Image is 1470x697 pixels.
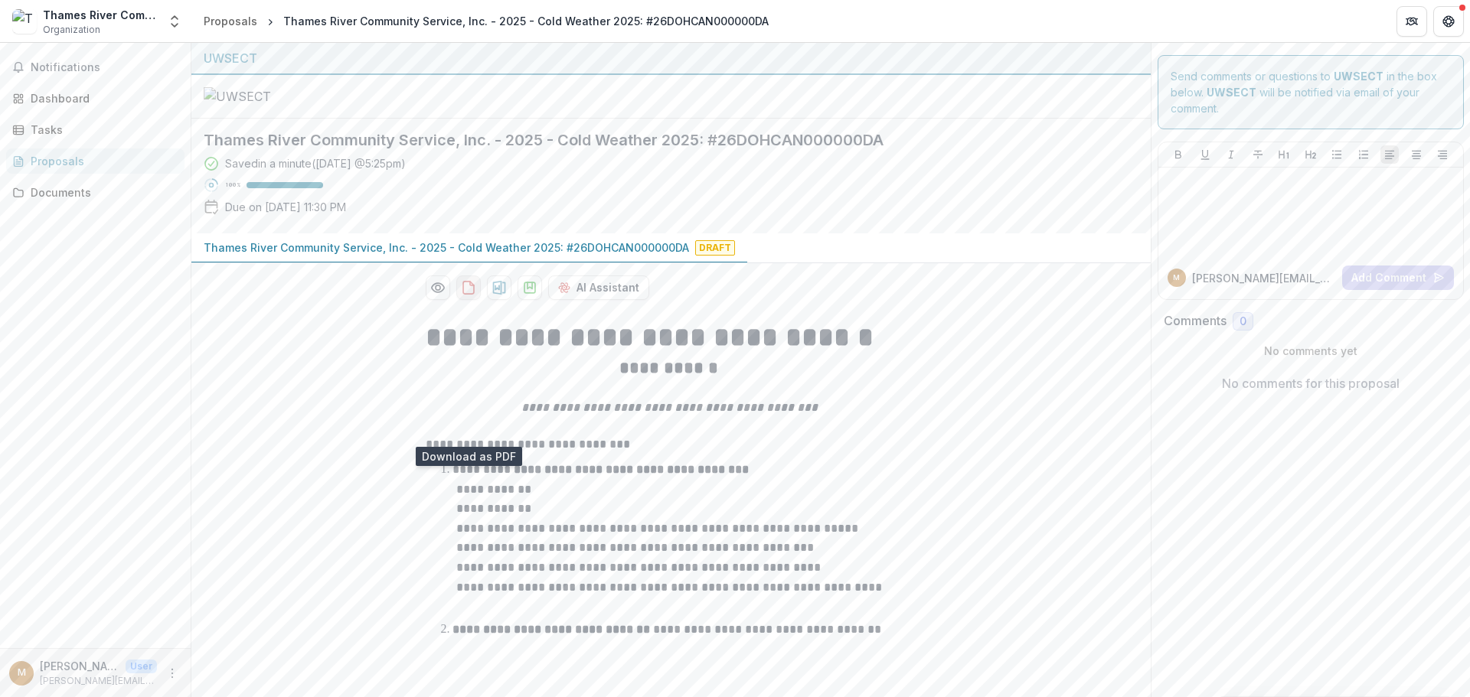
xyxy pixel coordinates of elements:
[6,117,185,142] a: Tasks
[1222,374,1400,392] p: No comments for this proposal
[1173,274,1180,282] div: michaelv@trfp.org
[1207,86,1256,99] strong: UWSECT
[1275,145,1293,164] button: Heading 1
[1240,315,1246,328] span: 0
[6,148,185,174] a: Proposals
[204,87,357,106] img: UWSECT
[225,180,240,191] p: 100 %
[31,90,172,106] div: Dashboard
[1196,145,1214,164] button: Underline
[43,23,100,37] span: Organization
[18,668,26,678] div: michaelv@trfp.org
[1354,145,1373,164] button: Ordered List
[31,184,172,200] div: Documents
[204,49,1138,67] div: UWSECT
[40,674,157,688] p: [PERSON_NAME][EMAIL_ADDRESS][DOMAIN_NAME]
[1407,145,1426,164] button: Align Center
[198,10,263,32] a: Proposals
[31,61,178,74] span: Notifications
[548,275,649,300] button: AI Assistant
[1334,70,1383,83] strong: UWSECT
[225,155,406,171] div: Saved in a minute ( [DATE] @ 5:25pm )
[225,199,346,215] p: Due on [DATE] 11:30 PM
[6,180,185,205] a: Documents
[204,239,689,256] p: Thames River Community Service, Inc. - 2025 - Cold Weather 2025: #26DOHCAN000000DA
[6,55,185,80] button: Notifications
[163,664,181,682] button: More
[1396,6,1427,37] button: Partners
[40,658,119,674] p: [PERSON_NAME][EMAIL_ADDRESS][DOMAIN_NAME]
[456,275,481,300] button: download-proposal
[1158,55,1465,129] div: Send comments or questions to in the box below. will be notified via email of your comment.
[6,86,185,111] a: Dashboard
[426,275,450,300] button: Preview 44e6de29-5695-4187-859e-5cfb22bfc236-0.pdf
[1169,145,1187,164] button: Bold
[1222,145,1240,164] button: Italicize
[487,275,511,300] button: download-proposal
[204,13,257,29] div: Proposals
[1328,145,1346,164] button: Bullet List
[31,122,172,138] div: Tasks
[1302,145,1320,164] button: Heading 2
[198,10,775,32] nav: breadcrumb
[518,275,542,300] button: download-proposal
[695,240,735,256] span: Draft
[1249,145,1267,164] button: Strike
[204,131,1114,149] h2: Thames River Community Service, Inc. - 2025 - Cold Weather 2025: #26DOHCAN000000DA
[1164,343,1459,359] p: No comments yet
[1164,314,1227,328] h2: Comments
[1433,145,1452,164] button: Align Right
[43,7,158,23] div: Thames River Community Service, Inc.
[283,13,769,29] div: Thames River Community Service, Inc. - 2025 - Cold Weather 2025: #26DOHCAN000000DA
[164,6,185,37] button: Open entity switcher
[1380,145,1399,164] button: Align Left
[126,660,157,673] p: User
[1342,265,1454,290] button: Add Comment
[12,9,37,34] img: Thames River Community Service, Inc.
[1433,6,1464,37] button: Get Help
[1192,270,1337,286] p: [PERSON_NAME][EMAIL_ADDRESS][DOMAIN_NAME]
[31,153,172,169] div: Proposals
